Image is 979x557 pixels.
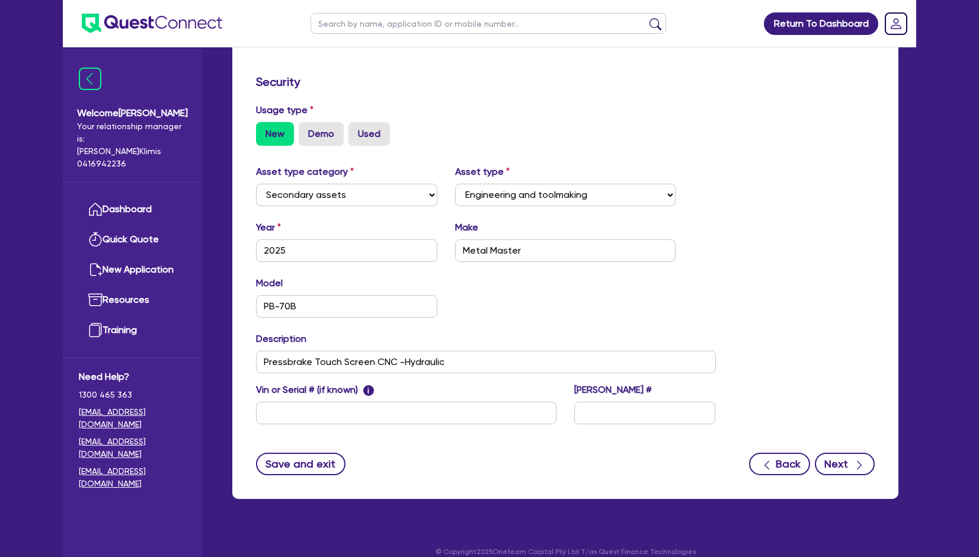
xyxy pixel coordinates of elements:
[79,255,186,285] a: New Application
[77,120,188,170] span: Your relationship manager is: [PERSON_NAME] Klimis 0416942236
[256,122,294,146] label: New
[256,165,354,179] label: Asset type category
[79,389,186,401] span: 1300 465 363
[881,8,911,39] a: Dropdown toggle
[256,383,374,397] label: Vin or Serial # (if known)
[299,122,344,146] label: Demo
[574,383,652,397] label: [PERSON_NAME] #
[348,122,390,146] label: Used
[815,453,875,475] button: Next
[79,285,186,315] a: Resources
[79,436,186,460] a: [EMAIL_ADDRESS][DOMAIN_NAME]
[256,276,283,290] label: Model
[88,323,103,337] img: training
[256,220,281,235] label: Year
[79,465,186,490] a: [EMAIL_ADDRESS][DOMAIN_NAME]
[455,220,478,235] label: Make
[256,453,345,475] button: Save and exit
[256,103,313,117] label: Usage type
[455,165,510,179] label: Asset type
[79,68,101,90] img: icon-menu-close
[79,406,186,431] a: [EMAIL_ADDRESS][DOMAIN_NAME]
[88,232,103,247] img: quick-quote
[88,293,103,307] img: resources
[79,194,186,225] a: Dashboard
[224,546,907,557] p: © Copyright 2025 Oneteam Capital Pty Ltd T/as Quest Finance Technologies
[77,106,188,120] span: Welcome [PERSON_NAME]
[79,315,186,345] a: Training
[82,14,222,33] img: quest-connect-logo-blue
[79,370,186,384] span: Need Help?
[311,13,666,34] input: Search by name, application ID or mobile number...
[749,453,810,475] button: Back
[764,12,878,35] a: Return To Dashboard
[256,75,875,89] h3: Security
[363,385,374,396] span: i
[79,225,186,255] a: Quick Quote
[88,263,103,277] img: new-application
[256,332,306,346] label: Description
